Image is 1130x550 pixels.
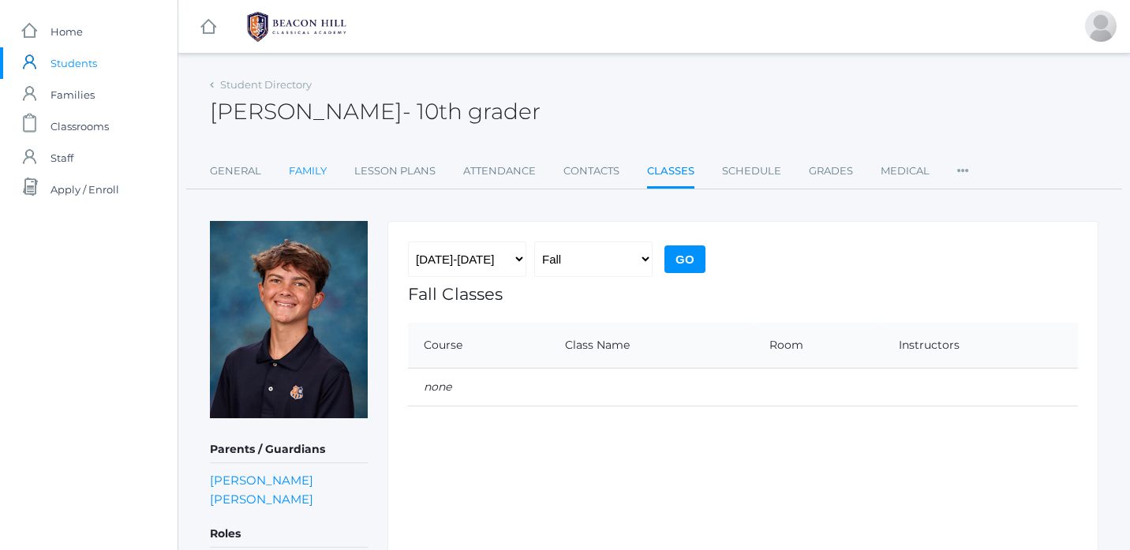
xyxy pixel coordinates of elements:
a: Contacts [563,155,619,187]
a: Schedule [722,155,781,187]
a: [PERSON_NAME] [210,473,313,488]
img: BHCALogos-05-308ed15e86a5a0abce9b8dd61676a3503ac9727e845dece92d48e8588c001991.png [238,7,356,47]
th: Instructors [883,323,1078,369]
a: Family [289,155,327,187]
span: Home [51,16,83,47]
th: Course [408,323,549,369]
a: Attendance [463,155,536,187]
h5: Parents / Guardians [210,436,368,463]
span: Staff [51,142,73,174]
span: Families [51,79,95,110]
img: Elijah Dreher [210,221,368,418]
a: Lesson Plans [354,155,436,187]
a: [PERSON_NAME] [210,492,313,507]
th: Room [754,323,883,369]
h5: Roles [210,521,368,548]
em: none [424,380,451,394]
a: Student Directory [220,78,312,91]
span: Apply / Enroll [51,174,119,205]
th: Class Name [549,323,754,369]
a: Classes [647,155,694,189]
a: Grades [809,155,853,187]
a: Medical [881,155,930,187]
input: Go [664,245,705,273]
span: - 10th grader [402,98,541,125]
div: Sara Dreher [1085,10,1117,42]
span: Classrooms [51,110,109,142]
h1: Fall Classes [408,285,1078,303]
span: Students [51,47,97,79]
a: General [210,155,261,187]
h2: [PERSON_NAME] [210,99,541,124]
